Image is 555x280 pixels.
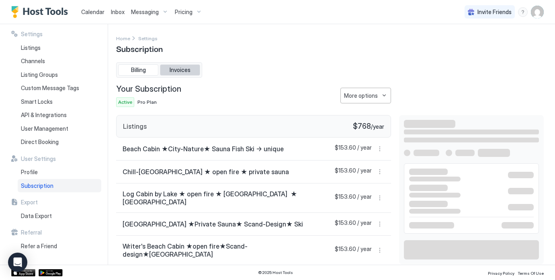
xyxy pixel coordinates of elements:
[123,145,284,153] span: Beach Cabin ★City-Nature★ Sauna Fish Ski -> unique
[18,209,101,223] a: Data Export
[375,219,385,229] button: More options
[21,125,68,132] span: User Management
[21,58,45,65] span: Channels
[375,219,385,229] div: menu
[335,245,372,255] span: $153.60 / year
[21,169,38,176] span: Profile
[138,34,158,42] div: Breadcrumb
[21,44,41,51] span: Listings
[353,122,371,131] span: $768
[21,84,79,92] span: Custom Message Tags
[175,8,193,16] span: Pricing
[21,243,57,250] span: Refer a Friend
[18,95,101,109] a: Smart Locks
[123,190,335,206] span: Log Cabin by Lake ★ open fire ★ [GEOGRAPHIC_DATA] ★ [GEOGRAPHIC_DATA]
[123,220,303,228] span: [GEOGRAPHIC_DATA] ★Private Sauna★ Scand-Design★ Ski
[39,269,63,276] a: Google Play Store
[116,62,202,78] div: tab-group
[375,193,385,203] button: More options
[21,229,42,236] span: Referral
[160,64,200,76] button: Invoices
[18,165,101,179] a: Profile
[335,144,372,154] span: $153.60 / year
[123,168,289,176] span: Chill-[GEOGRAPHIC_DATA] ★ open fire ★ private sauna
[111,8,125,16] a: Inbox
[18,54,101,68] a: Channels
[118,64,158,76] button: Billing
[375,245,385,255] div: menu
[81,8,104,15] span: Calendar
[375,193,385,203] div: menu
[81,8,104,16] a: Calendar
[375,245,385,255] button: More options
[21,98,53,105] span: Smart Locks
[488,271,514,276] span: Privacy Policy
[21,199,38,206] span: Export
[123,122,147,130] span: Listings
[18,108,101,122] a: API & Integrations
[18,179,101,193] a: Subscription
[111,8,125,15] span: Inbox
[531,6,544,19] div: User profile
[116,42,163,54] span: Subscription
[11,269,35,276] a: App Store
[8,253,27,272] div: Open Intercom Messenger
[170,66,190,74] span: Invoices
[518,271,544,276] span: Terms Of Use
[116,35,130,41] span: Home
[335,219,372,229] span: $153.60 / year
[18,41,101,55] a: Listings
[11,6,72,18] a: Host Tools Logo
[371,123,384,130] span: / year
[21,71,58,78] span: Listing Groups
[375,167,385,177] div: menu
[131,8,159,16] span: Messaging
[375,144,385,154] div: menu
[340,88,391,103] button: More options
[21,111,67,119] span: API & Integrations
[138,34,158,42] a: Settings
[137,99,157,105] span: Pro Plan
[375,167,385,177] button: More options
[375,144,385,154] button: More options
[21,155,56,163] span: User Settings
[21,138,59,146] span: Direct Booking
[344,91,378,100] div: More options
[18,122,101,136] a: User Management
[21,212,52,220] span: Data Export
[21,182,53,189] span: Subscription
[488,268,514,277] a: Privacy Policy
[18,239,101,253] a: Refer a Friend
[116,34,130,42] a: Home
[518,268,544,277] a: Terms Of Use
[340,88,391,103] div: menu
[518,7,528,17] div: menu
[123,242,335,258] span: Writer's Beach Cabin ★open fire★Scand-design★[GEOGRAPHIC_DATA]
[131,66,146,74] span: Billing
[18,135,101,149] a: Direct Booking
[477,8,512,16] span: Invite Friends
[258,270,293,275] span: © 2025 Host Tools
[335,167,372,177] span: $153.60 / year
[335,193,372,203] span: $153.60 / year
[18,81,101,95] a: Custom Message Tags
[118,99,132,106] span: Active
[116,84,181,94] span: Your Subscription
[18,68,101,82] a: Listing Groups
[138,35,158,41] span: Settings
[21,31,43,38] span: Settings
[116,34,130,42] div: Breadcrumb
